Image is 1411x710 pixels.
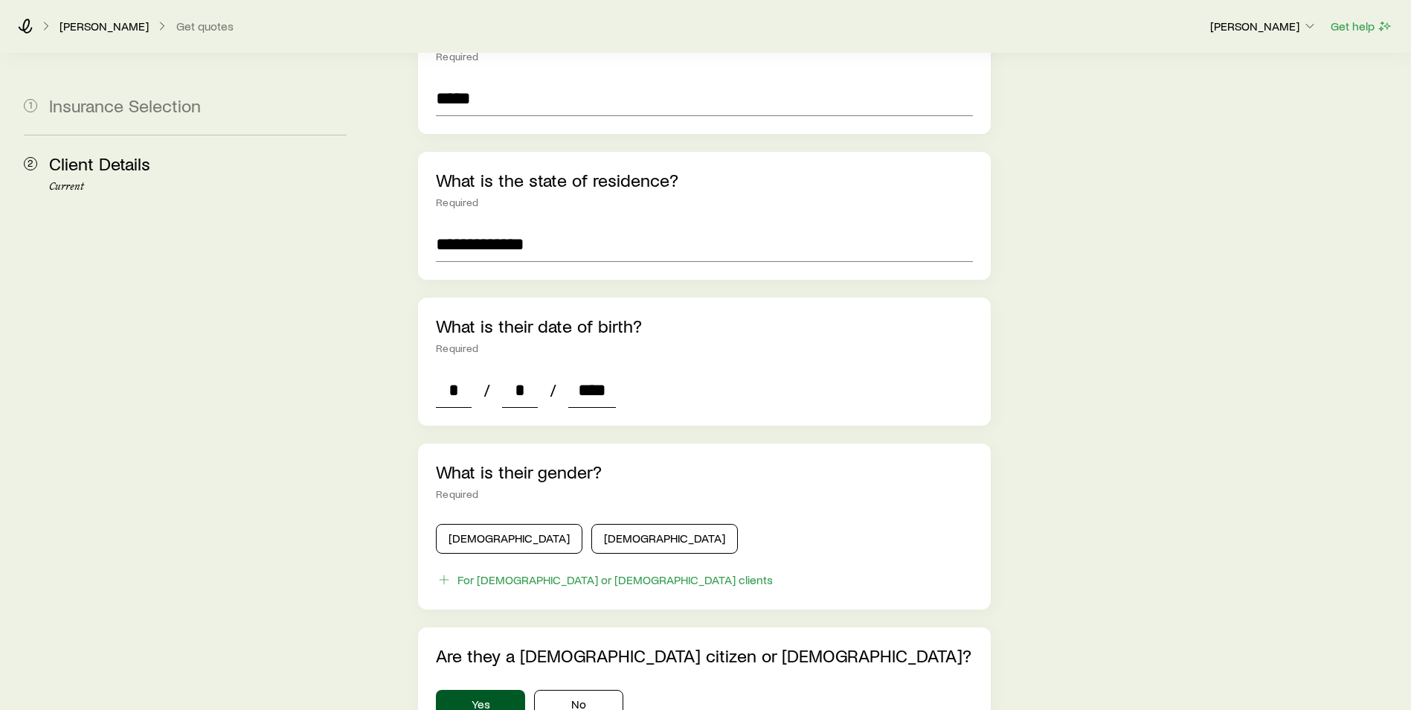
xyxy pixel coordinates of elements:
p: What is their date of birth? [436,316,973,336]
div: For [DEMOGRAPHIC_DATA] or [DEMOGRAPHIC_DATA] clients [457,572,773,587]
p: [PERSON_NAME] [1210,19,1317,33]
span: Insurance Selection [49,95,201,116]
button: For [DEMOGRAPHIC_DATA] or [DEMOGRAPHIC_DATA] clients [436,572,774,589]
p: Current [49,181,347,193]
p: What is their gender? [436,461,973,482]
div: Required [436,488,973,500]
span: 2 [24,157,37,170]
button: Get quotes [176,19,234,33]
button: [PERSON_NAME] [1209,18,1318,36]
button: [DEMOGRAPHIC_DATA] [591,524,738,554]
span: / [544,380,562,400]
span: Client Details [49,153,150,174]
button: [DEMOGRAPHIC_DATA] [436,524,582,554]
div: Required [436,342,973,354]
span: / [478,380,496,400]
div: Required [436,51,973,63]
button: Get help [1330,18,1393,35]
p: What is the state of residence? [436,170,973,191]
span: 1 [24,99,37,112]
div: Required [436,196,973,208]
p: [PERSON_NAME] [60,19,149,33]
p: Are they a [DEMOGRAPHIC_DATA] citizen or [DEMOGRAPHIC_DATA]? [436,645,973,666]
